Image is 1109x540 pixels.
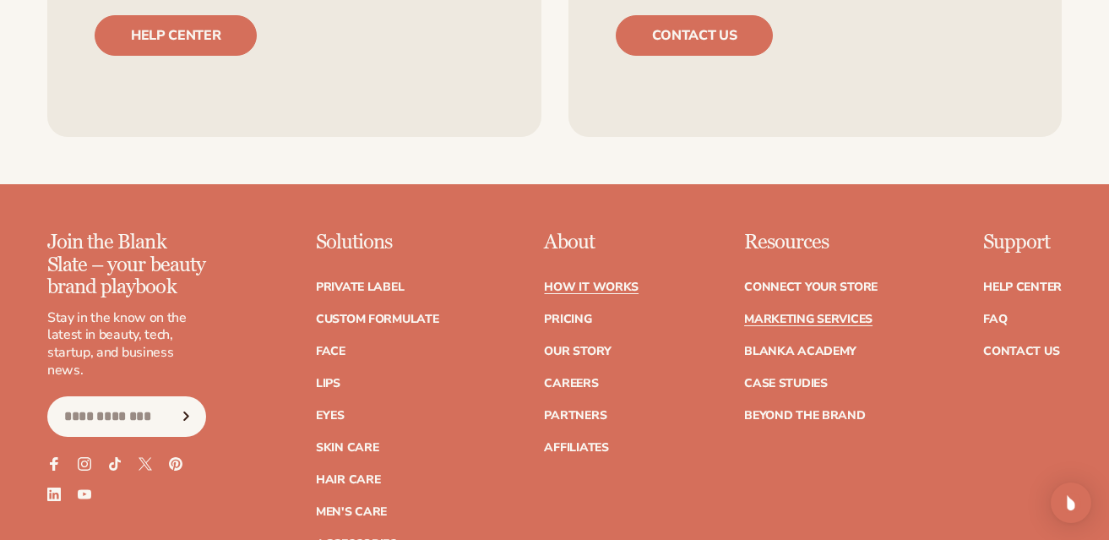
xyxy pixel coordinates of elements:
p: Stay in the know on the latest in beauty, tech, startup, and business news. [47,309,206,379]
a: Skin Care [316,442,378,454]
a: How It Works [544,281,639,293]
a: Eyes [316,410,345,422]
a: Blanka Academy [744,346,856,357]
a: Help Center [983,281,1062,293]
a: Men's Care [316,506,387,518]
a: Connect your store [744,281,878,293]
p: Solutions [316,232,439,254]
a: Affiliates [544,442,608,454]
a: Contact us [616,15,774,56]
a: Case Studies [744,378,828,390]
a: Pricing [544,314,591,325]
a: Marketing services [744,314,873,325]
a: Careers [544,378,598,390]
p: Resources [744,232,878,254]
a: Hair Care [316,474,380,486]
a: Partners [544,410,606,422]
a: Contact Us [983,346,1059,357]
button: Subscribe [168,396,205,437]
div: Open Intercom Messenger [1051,483,1091,523]
p: Support [983,232,1062,254]
a: Private label [316,281,404,293]
a: Face [316,346,345,357]
a: FAQ [983,314,1007,325]
a: Beyond the brand [744,410,866,422]
p: About [544,232,639,254]
a: Our Story [544,346,611,357]
a: Custom formulate [316,314,439,325]
a: Help center [95,15,257,56]
a: Lips [316,378,340,390]
p: Join the Blank Slate – your beauty brand playbook [47,232,206,298]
